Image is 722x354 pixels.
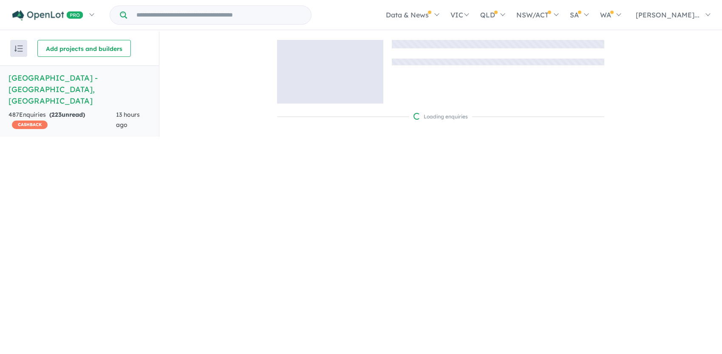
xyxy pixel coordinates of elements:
[636,11,699,19] span: [PERSON_NAME]...
[49,111,85,118] strong: ( unread)
[8,72,150,107] h5: [GEOGRAPHIC_DATA] - [GEOGRAPHIC_DATA] , [GEOGRAPHIC_DATA]
[51,111,62,118] span: 223
[12,121,48,129] span: CASHBACK
[8,110,116,130] div: 487 Enquir ies
[129,6,309,24] input: Try estate name, suburb, builder or developer
[116,111,140,129] span: 13 hours ago
[12,10,83,21] img: Openlot PRO Logo White
[37,40,131,57] button: Add projects and builders
[14,45,23,52] img: sort.svg
[413,112,468,121] div: Loading enquiries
